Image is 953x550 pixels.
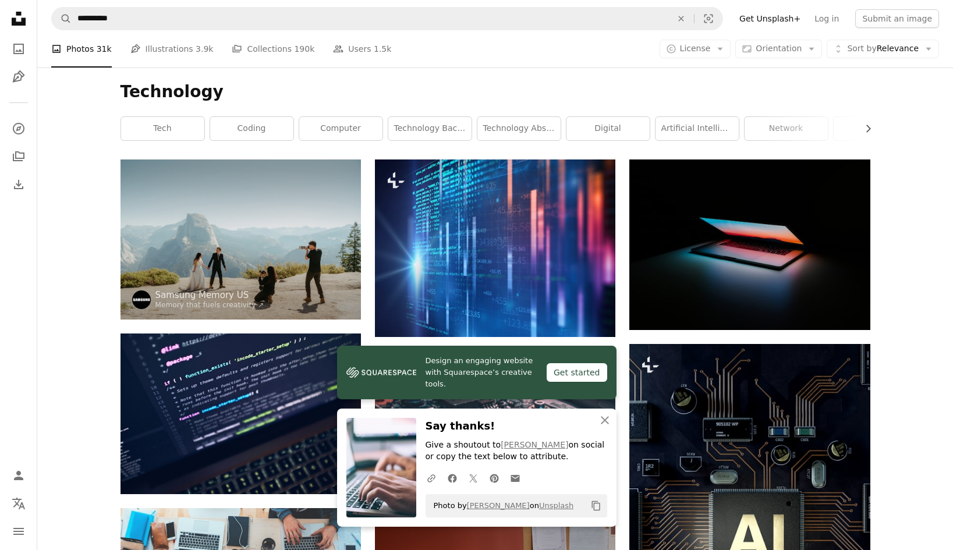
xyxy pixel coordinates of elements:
p: Give a shoutout to on social or copy the text below to attribute. [426,439,607,463]
h3: Say thanks! [426,418,607,435]
a: technology background [388,117,472,140]
form: Find visuals sitewide [51,7,723,30]
a: Download History [7,173,30,196]
span: 1.5k [374,42,391,55]
h1: Technology [121,81,870,102]
a: Explore [7,117,30,140]
span: 190k [294,42,314,55]
a: coding [210,117,293,140]
button: Copy to clipboard [586,496,606,516]
a: Collections 190k [232,30,314,68]
span: License [680,44,711,53]
div: Get started [547,363,607,382]
a: AI, Artificial Intelligence concept,3d rendering,conceptual image. [629,531,870,541]
img: gray and black laptop computer on surface [629,159,870,330]
a: technology abstract [477,117,561,140]
button: Language [7,492,30,515]
a: [PERSON_NAME] [467,501,530,510]
a: data [834,117,917,140]
button: License [660,40,731,58]
a: Log in [807,9,846,28]
span: Relevance [847,43,919,55]
a: Share on Pinterest [484,466,505,489]
button: Visual search [695,8,722,30]
button: Orientation [735,40,822,58]
img: file-1606177908946-d1eed1cbe4f5image [346,364,416,381]
span: 3.9k [196,42,213,55]
a: Photographer capturing couple with mountain backdrop [121,234,361,244]
a: Memory that fuels creativity ↗ [155,301,264,309]
span: Orientation [756,44,802,53]
a: digital code number abstract background, represent coding technology and programming languages. [375,243,615,253]
a: Unsplash [539,501,573,510]
img: digital code number abstract background, represent coding technology and programming languages. [375,159,615,337]
a: Photos [7,37,30,61]
img: turned on gray laptop computer [121,333,361,494]
a: [PERSON_NAME] [501,440,568,449]
a: Collections [7,145,30,168]
a: Share on Facebook [442,466,463,489]
img: Photographer capturing couple with mountain backdrop [121,159,361,320]
a: Log in / Sign up [7,464,30,487]
span: Design an engaging website with Squarespace’s creative tools. [426,355,537,390]
a: Get Unsplash+ [732,9,807,28]
span: Photo by on [428,496,574,515]
a: computer [299,117,382,140]
a: tech [121,117,204,140]
span: Sort by [847,44,876,53]
a: Design an engaging website with Squarespace’s creative tools.Get started [337,346,617,399]
a: turned on gray laptop computer [121,408,361,418]
a: Share on Twitter [463,466,484,489]
a: network [745,117,828,140]
button: Submit an image [855,9,939,28]
a: gray and black laptop computer on surface [629,239,870,250]
a: Users 1.5k [333,30,391,68]
button: Search Unsplash [52,8,72,30]
button: Menu [7,520,30,543]
a: Illustrations 3.9k [130,30,214,68]
a: Share over email [505,466,526,489]
a: Samsung Memory US [155,289,264,301]
a: artificial intelligence [656,117,739,140]
button: Sort byRelevance [827,40,939,58]
button: Clear [668,8,694,30]
a: Illustrations [7,65,30,88]
a: digital [566,117,650,140]
button: scroll list to the right [858,117,870,140]
img: Go to Samsung Memory US's profile [132,290,151,309]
